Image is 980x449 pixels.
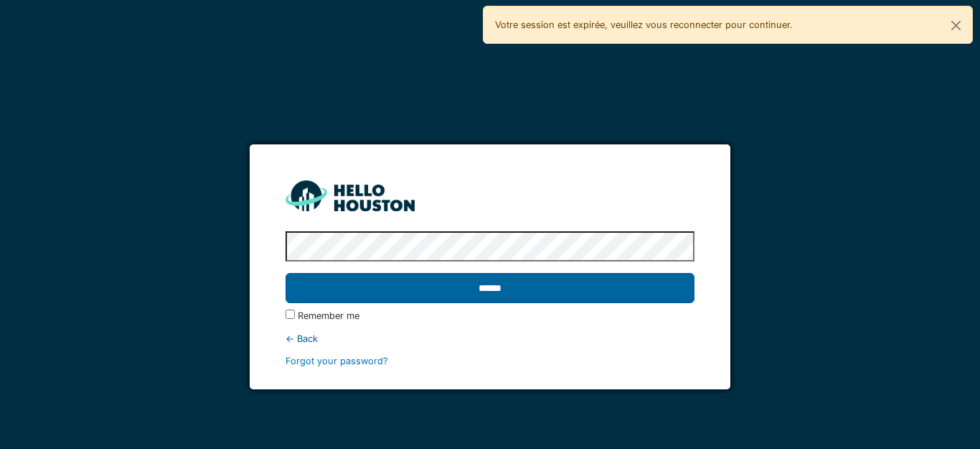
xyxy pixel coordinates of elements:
[286,332,694,346] div: ← Back
[483,6,973,44] div: Votre session est expirée, veuillez vous reconnecter pour continuer.
[286,356,388,366] a: Forgot your password?
[286,180,415,211] img: HH_line-BYnF2_Hg.png
[940,6,972,45] button: Close
[298,309,359,323] label: Remember me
